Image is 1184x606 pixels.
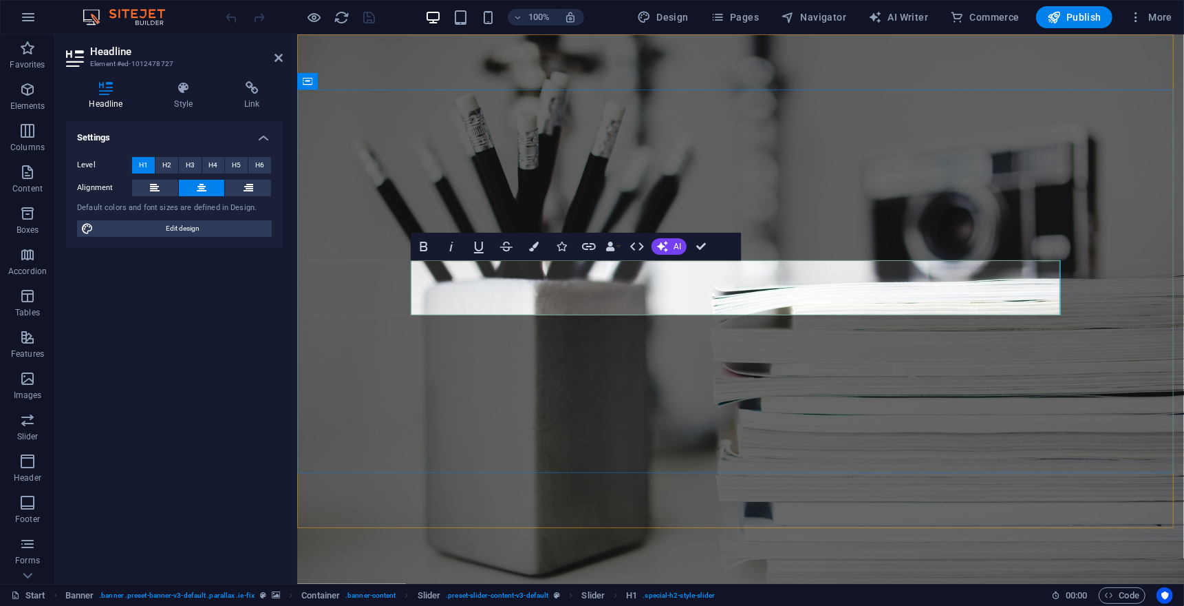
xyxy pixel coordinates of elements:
[781,10,846,24] span: Navigator
[208,157,217,174] span: H4
[466,233,492,260] button: Underline (Ctrl+U)
[66,121,283,146] h4: Settings
[11,348,44,359] p: Features
[15,307,40,318] p: Tables
[438,233,464,260] button: Italic (Ctrl+I)
[626,587,637,604] span: Click to select. Double-click to edit
[77,157,132,174] label: Level
[77,202,272,214] div: Default colors and font sizes are defined in Design.
[90,45,283,58] h2: Headline
[1036,6,1112,28] button: Publish
[493,233,519,260] button: Strikethrough
[582,587,605,604] span: Click to select. Double-click to edit
[1051,587,1088,604] h6: Session time
[272,592,280,599] i: This element contains a background
[66,81,151,110] h4: Headline
[15,514,40,525] p: Footer
[652,238,687,255] button: AI
[1156,587,1173,604] button: Usercentrics
[222,81,283,110] h4: Link
[1047,10,1101,24] span: Publish
[705,6,764,28] button: Pages
[98,220,268,237] span: Edit design
[77,220,272,237] button: Edit design
[632,6,694,28] div: Design (Ctrl+Alt+Y)
[1129,10,1172,24] span: More
[17,224,39,236] p: Boxes
[99,587,255,604] span: . banner .preset-banner-v3-default .parallax .ie-fix
[260,592,266,599] i: This element is a customizable preset
[77,180,132,196] label: Alignment
[14,472,41,483] p: Header
[132,157,155,174] button: H1
[248,157,271,174] button: H6
[637,10,689,24] span: Design
[418,587,441,604] span: Click to select. Double-click to edit
[711,10,759,24] span: Pages
[255,157,264,174] span: H6
[65,587,94,604] span: Click to select. Double-click to edit
[151,81,222,110] h4: Style
[521,233,547,260] button: Colors
[674,242,681,251] span: AI
[10,59,45,70] p: Favorites
[232,157,241,174] span: H5
[603,233,623,260] button: Data Bindings
[345,587,396,604] span: . banner-content
[411,233,437,260] button: Bold (Ctrl+B)
[11,587,45,604] a: Click to cancel selection. Double-click to open Pages
[624,233,650,260] button: HTML
[334,9,350,25] button: reload
[8,266,47,277] p: Accordion
[950,10,1020,24] span: Commerce
[632,6,694,28] button: Design
[301,587,340,604] span: Click to select. Double-click to edit
[1075,590,1077,600] span: :
[508,9,557,25] button: 100%
[868,10,928,24] span: AI Writer
[65,587,715,604] nav: breadcrumb
[688,233,714,260] button: Confirm (Ctrl+⏎)
[10,142,45,153] p: Columns
[1099,587,1145,604] button: Code
[945,6,1025,28] button: Commerce
[79,9,182,25] img: Editor Logo
[155,157,178,174] button: H2
[528,9,550,25] h6: 100%
[139,157,148,174] span: H1
[17,431,39,442] p: Slider
[576,233,602,260] button: Link
[564,11,577,23] i: On resize automatically adjust zoom level to fit chosen device.
[162,157,171,174] span: H2
[179,157,202,174] button: H3
[446,587,548,604] span: . preset-slider-content-v3-default
[1123,6,1178,28] button: More
[15,555,40,566] p: Forms
[643,587,715,604] span: . special-h2-style-slider
[12,183,43,194] p: Content
[775,6,852,28] button: Navigator
[1066,587,1087,604] span: 00 00
[863,6,934,28] button: AI Writer
[1105,587,1139,604] span: Code
[548,233,574,260] button: Icons
[10,101,45,112] p: Elements
[554,592,560,599] i: This element is a customizable preset
[14,390,42,401] p: Images
[225,157,248,174] button: H5
[90,58,255,70] h3: Element #ed-1012478727
[186,157,195,174] span: H3
[202,157,225,174] button: H4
